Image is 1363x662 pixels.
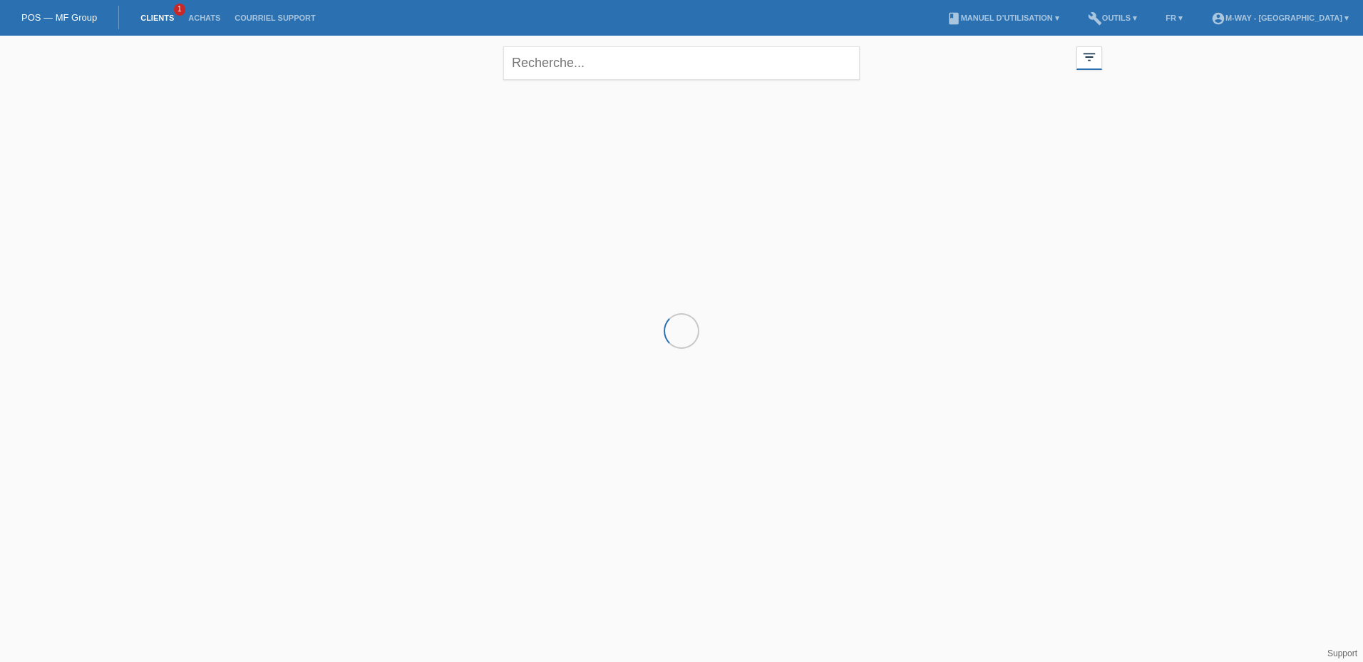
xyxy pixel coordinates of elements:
a: Courriel Support [227,14,322,22]
i: book [947,11,961,26]
a: Achats [181,14,227,22]
i: filter_list [1081,49,1097,65]
i: build [1088,11,1102,26]
a: account_circlem-way - [GEOGRAPHIC_DATA] ▾ [1204,14,1356,22]
a: buildOutils ▾ [1081,14,1144,22]
span: 1 [174,4,185,16]
a: FR ▾ [1158,14,1190,22]
a: bookManuel d’utilisation ▾ [940,14,1066,22]
i: account_circle [1211,11,1225,26]
a: Support [1327,648,1357,658]
input: Recherche... [503,46,860,80]
a: Clients [133,14,181,22]
a: POS — MF Group [21,12,97,23]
